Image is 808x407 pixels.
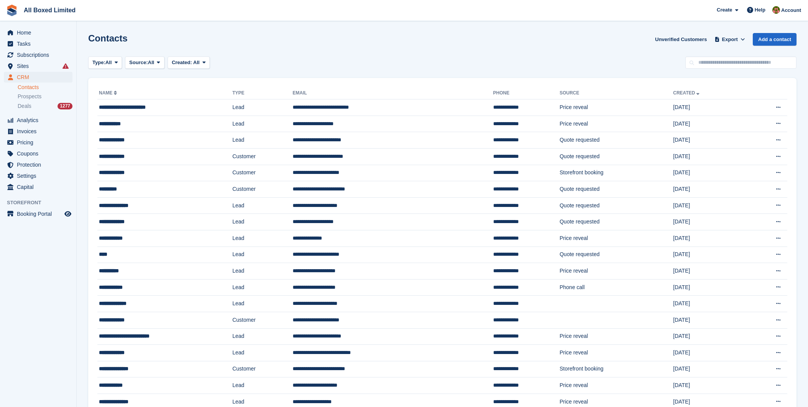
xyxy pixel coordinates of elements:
[18,93,41,100] span: Prospects
[673,132,745,149] td: [DATE]
[673,148,745,165] td: [DATE]
[4,61,72,71] a: menu
[673,263,745,280] td: [DATE]
[232,87,293,99] th: Type
[168,56,210,69] button: Created: All
[560,345,673,361] td: Price reveal
[92,59,105,66] span: Type:
[560,116,673,132] td: Price reveal
[17,115,63,126] span: Analytics
[63,63,69,69] i: Smart entry sync failures have occurred
[232,312,293,328] td: Customer
[560,377,673,394] td: Price reveal
[4,182,72,192] a: menu
[105,59,112,66] span: All
[17,27,63,38] span: Home
[17,208,63,219] span: Booking Portal
[232,214,293,230] td: Lead
[560,214,673,230] td: Quote requested
[193,60,200,65] span: All
[560,361,673,377] td: Storefront booking
[4,170,72,181] a: menu
[129,59,148,66] span: Source:
[673,99,745,116] td: [DATE]
[713,33,747,46] button: Export
[560,247,673,263] td: Quote requested
[673,377,745,394] td: [DATE]
[232,99,293,116] td: Lead
[232,296,293,312] td: Lead
[232,181,293,198] td: Customer
[4,148,72,159] a: menu
[717,6,732,14] span: Create
[17,61,63,71] span: Sites
[232,263,293,280] td: Lead
[560,197,673,214] td: Quote requested
[17,38,63,49] span: Tasks
[17,126,63,137] span: Invoices
[232,148,293,165] td: Customer
[560,328,673,345] td: Price reveal
[18,93,72,101] a: Prospects
[4,72,72,83] a: menu
[673,361,745,377] td: [DATE]
[88,33,128,43] h1: Contacts
[722,36,738,43] span: Export
[293,87,493,99] th: Email
[17,137,63,148] span: Pricing
[18,84,72,91] a: Contacts
[781,7,801,14] span: Account
[7,199,76,207] span: Storefront
[232,328,293,345] td: Lead
[99,90,118,96] a: Name
[172,60,192,65] span: Created:
[755,6,765,14] span: Help
[18,102,72,110] a: Deals 1277
[17,159,63,170] span: Protection
[673,247,745,263] td: [DATE]
[232,197,293,214] td: Lead
[4,126,72,137] a: menu
[88,56,122,69] button: Type: All
[232,116,293,132] td: Lead
[560,230,673,247] td: Price reveal
[17,72,63,83] span: CRM
[673,279,745,296] td: [DATE]
[673,90,701,96] a: Created
[673,181,745,198] td: [DATE]
[560,132,673,149] td: Quote requested
[4,159,72,170] a: menu
[673,214,745,230] td: [DATE]
[58,103,72,109] div: 1277
[17,50,63,60] span: Subscriptions
[560,263,673,280] td: Price reveal
[17,170,63,181] span: Settings
[148,59,155,66] span: All
[232,345,293,361] td: Lead
[232,377,293,394] td: Lead
[4,137,72,148] a: menu
[673,328,745,345] td: [DATE]
[232,361,293,377] td: Customer
[125,56,165,69] button: Source: All
[232,165,293,181] td: Customer
[560,279,673,296] td: Phone call
[560,181,673,198] td: Quote requested
[560,87,673,99] th: Source
[753,33,796,46] a: Add a contact
[4,208,72,219] a: menu
[673,312,745,328] td: [DATE]
[18,103,31,110] span: Deals
[560,99,673,116] td: Price reveal
[4,50,72,60] a: menu
[17,148,63,159] span: Coupons
[673,116,745,132] td: [DATE]
[560,165,673,181] td: Storefront booking
[6,5,18,16] img: stora-icon-8386f47178a22dfd0bd8f6a31ec36ba5ce8667c1dd55bd0f319d3a0aa187defe.svg
[673,165,745,181] td: [DATE]
[17,182,63,192] span: Capital
[493,87,560,99] th: Phone
[673,345,745,361] td: [DATE]
[232,247,293,263] td: Lead
[232,230,293,247] td: Lead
